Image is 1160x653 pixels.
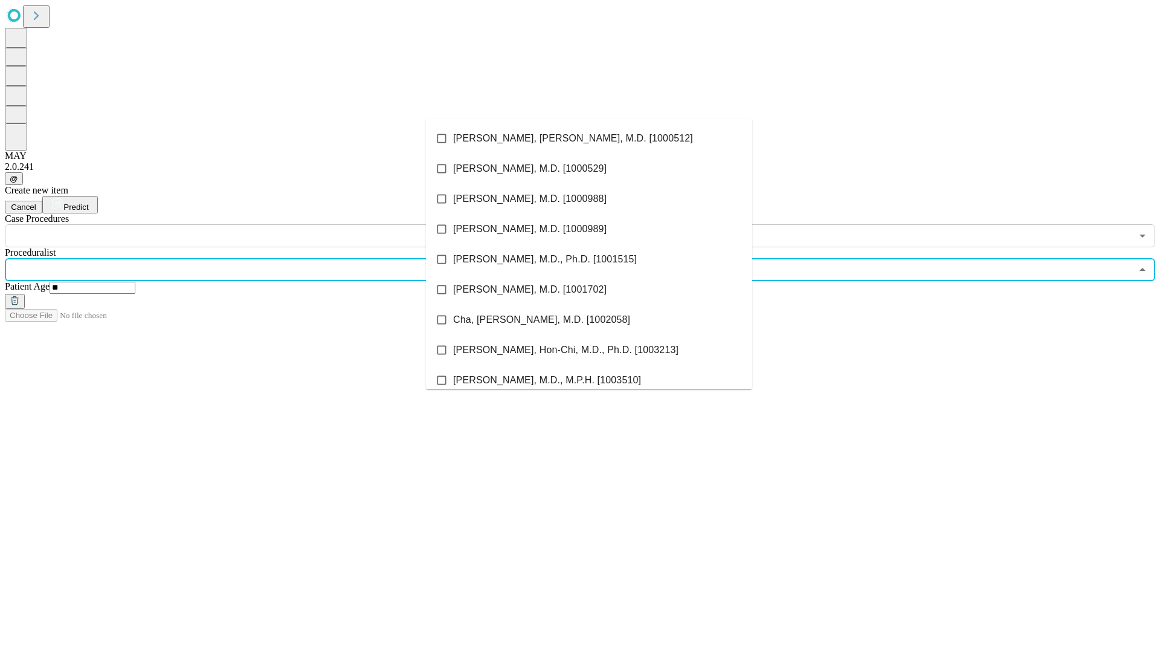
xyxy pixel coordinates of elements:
[453,373,641,388] span: [PERSON_NAME], M.D., M.P.H. [1003510]
[453,343,678,357] span: [PERSON_NAME], Hon-Chi, M.D., Ph.D. [1003213]
[42,196,98,213] button: Predict
[453,282,607,297] span: [PERSON_NAME], M.D. [1001702]
[5,172,23,185] button: @
[1134,227,1151,244] button: Open
[453,252,637,267] span: [PERSON_NAME], M.D., Ph.D. [1001515]
[10,174,18,183] span: @
[5,281,50,291] span: Patient Age
[5,161,1155,172] div: 2.0.241
[5,151,1155,161] div: MAY
[453,192,607,206] span: [PERSON_NAME], M.D. [1000988]
[5,201,42,213] button: Cancel
[5,185,68,195] span: Create new item
[5,247,56,258] span: Proceduralist
[453,222,607,236] span: [PERSON_NAME], M.D. [1000989]
[453,131,693,146] span: [PERSON_NAME], [PERSON_NAME], M.D. [1000512]
[1134,261,1151,278] button: Close
[453,313,630,327] span: Cha, [PERSON_NAME], M.D. [1002058]
[5,213,69,224] span: Scheduled Procedure
[453,161,607,176] span: [PERSON_NAME], M.D. [1000529]
[63,203,88,212] span: Predict
[11,203,36,212] span: Cancel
